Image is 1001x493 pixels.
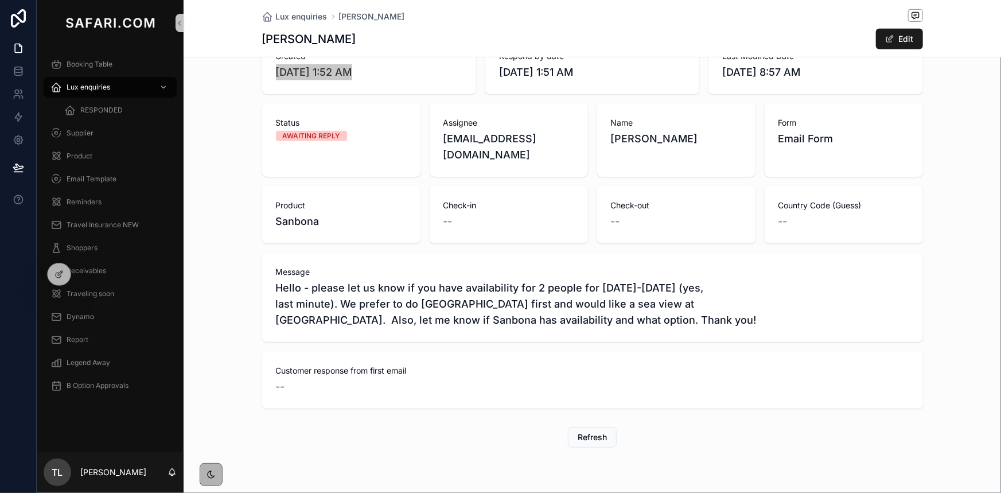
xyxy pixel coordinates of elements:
[876,29,923,49] button: Edit
[276,280,909,328] span: Hello - please let us know if you have availability for 2 people for [DATE]-[DATE] (yes, last min...
[499,64,685,80] span: [DATE] 1:51 AM
[611,200,742,211] span: Check-out
[80,467,146,478] p: [PERSON_NAME]
[67,266,106,275] span: Receivables
[778,117,909,129] span: Form
[44,352,177,373] a: Legend Away
[44,215,177,235] a: Travel Insurance NEW
[276,365,909,376] span: Customer response from first email
[44,146,177,166] a: Product
[44,306,177,327] a: Dynamo
[57,100,177,121] a: RESPONDED
[443,131,574,163] span: [EMAIL_ADDRESS][DOMAIN_NAME]
[443,200,574,211] span: Check-in
[67,83,110,92] span: Lux enquiries
[276,213,407,230] span: Sanbona
[276,11,328,22] span: Lux enquiries
[67,358,110,367] span: Legend Away
[44,375,177,396] a: B Option Approvals
[44,169,177,189] a: Email Template
[262,11,328,22] a: Lux enquiries
[44,238,177,258] a: Shoppers
[67,312,94,321] span: Dynamo
[37,46,184,411] div: scrollable content
[52,465,63,479] span: TL
[67,174,116,184] span: Email Template
[262,31,356,47] h1: [PERSON_NAME]
[276,379,285,395] span: --
[63,14,157,32] img: App logo
[67,129,94,138] span: Supplier
[611,213,620,230] span: --
[44,284,177,304] a: Traveling soon
[283,131,340,141] div: AWAITING REPLY
[44,329,177,350] a: Report
[67,152,92,161] span: Product
[578,432,607,443] span: Refresh
[44,123,177,143] a: Supplier
[339,11,405,22] a: [PERSON_NAME]
[80,106,123,115] span: RESPONDED
[568,427,617,448] button: Refresh
[67,220,139,230] span: Travel Insurance NEW
[67,243,98,253] span: Shoppers
[778,131,909,147] span: Email Form
[67,335,88,344] span: Report
[67,197,102,207] span: Reminders
[722,64,909,80] span: [DATE] 8:57 AM
[276,64,462,80] span: [DATE] 1:52 AM
[44,54,177,75] a: Booking Table
[67,60,112,69] span: Booking Table
[276,117,407,129] span: Status
[276,200,407,211] span: Product
[44,77,177,98] a: Lux enquiries
[778,200,909,211] span: Country Code (Guess)
[611,131,742,147] span: [PERSON_NAME]
[276,266,909,278] span: Message
[443,213,453,230] span: --
[44,261,177,281] a: Receivables
[443,117,574,129] span: Assignee
[778,213,788,230] span: --
[67,381,128,390] span: B Option Approvals
[67,289,114,298] span: Traveling soon
[44,192,177,212] a: Reminders
[611,117,742,129] span: Name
